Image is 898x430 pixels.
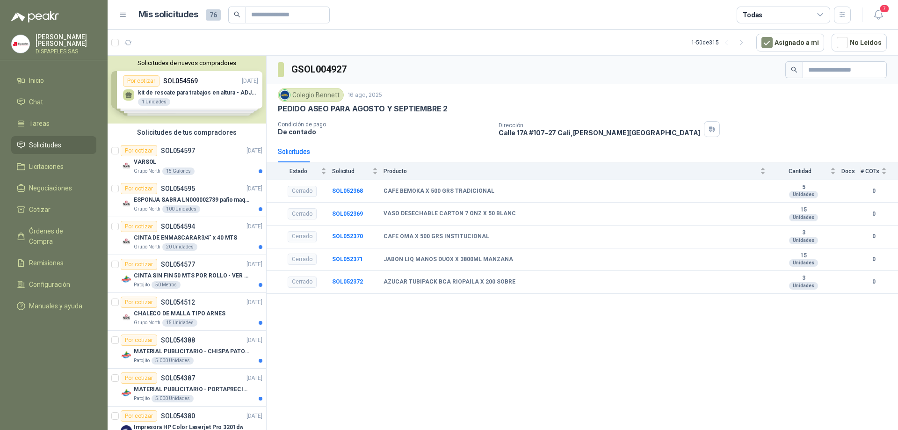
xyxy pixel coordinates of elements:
img: Company Logo [121,312,132,323]
span: Remisiones [29,258,64,268]
p: Condición de pago [278,121,491,128]
img: Company Logo [121,198,132,209]
p: SOL054597 [161,147,195,154]
p: DISPAPELES SAS [36,49,96,54]
span: Chat [29,97,43,107]
p: CHALECO DE MALLA TIPO ARNES [134,309,225,318]
span: Cantidad [771,168,828,175]
a: SOL052369 [332,211,363,217]
div: 15 Galones [162,168,195,175]
button: No Leídos [832,34,887,51]
p: SOL054577 [161,261,195,268]
a: Por cotizarSOL054388[DATE] Company LogoMATERIAL PUBLICITARIO - CHISPA PATOJITO VER ADJUNTOPatojit... [108,331,266,369]
a: SOL052368 [332,188,363,194]
b: 0 [861,210,887,219]
a: SOL052370 [332,233,363,240]
p: VARSOL [134,158,156,167]
p: Grupo North [134,168,160,175]
a: Por cotizarSOL054594[DATE] Company LogoCINTA DE ENMASCARAR3/4" x 40 MTSGrupo North20 Unidades [108,217,266,255]
a: Solicitudes [11,136,96,154]
span: Manuales y ayuda [29,301,82,311]
a: SOL052371 [332,256,363,262]
div: Por cotizar [121,410,157,422]
span: # COTs [861,168,879,175]
b: 3 [771,275,836,282]
a: Órdenes de Compra [11,222,96,250]
div: Cerrado [288,277,317,288]
span: Inicio [29,75,44,86]
div: Todas [743,10,762,20]
div: Unidades [789,282,818,290]
div: Solicitudes de nuevos compradoresPor cotizarSOL054569[DATE] kit de rescate para trabajos en altur... [108,56,266,124]
b: 15 [771,252,836,260]
div: 15 Unidades [162,319,197,327]
div: Por cotizar [121,221,157,232]
img: Company Logo [121,350,132,361]
p: CINTA DE ENMASCARAR3/4" x 40 MTS [134,233,237,242]
div: Cerrado [288,231,317,242]
div: Unidades [789,259,818,267]
span: Solicitud [332,168,370,175]
p: 16 ago, 2025 [348,91,382,100]
p: Calle 17A #107-27 Cali , [PERSON_NAME][GEOGRAPHIC_DATA] [499,129,701,137]
div: Unidades [789,191,818,198]
div: Por cotizar [121,372,157,384]
div: 5.000 Unidades [152,357,194,364]
div: 5.000 Unidades [152,395,194,402]
img: Company Logo [121,236,132,247]
div: Por cotizar [121,259,157,270]
p: [DATE] [246,222,262,231]
b: 0 [861,255,887,264]
p: SOL054595 [161,185,195,192]
span: 76 [206,9,221,21]
b: 3 [771,229,836,237]
div: Por cotizar [121,183,157,194]
p: [DATE] [246,184,262,193]
img: Company Logo [121,274,132,285]
th: Estado [267,162,332,180]
p: [DATE] [246,298,262,307]
a: Remisiones [11,254,96,272]
div: 1 - 50 de 315 [691,35,749,50]
img: Company Logo [12,35,29,53]
p: MATERIAL PUBLICITARIO - CHISPA PATOJITO VER ADJUNTO [134,347,250,356]
th: Producto [384,162,771,180]
span: 7 [879,4,890,13]
p: Patojito [134,395,150,402]
p: [DATE] [246,374,262,383]
div: Unidades [789,214,818,221]
p: SOL054512 [161,299,195,306]
a: Cotizar [11,201,96,219]
div: Por cotizar [121,297,157,308]
p: PEDIDO ASEO PARA AGOSTO Y SEPTIEMBRE 2 [278,104,448,114]
p: Grupo North [134,243,160,251]
div: Solicitudes de tus compradores [108,124,266,141]
div: 50 Metros [152,281,181,289]
a: Por cotizarSOL054597[DATE] Company LogoVARSOLGrupo North15 Galones [108,141,266,179]
span: Órdenes de Compra [29,226,87,247]
b: 0 [861,232,887,241]
a: Manuales y ayuda [11,297,96,315]
button: Solicitudes de nuevos compradores [111,59,262,66]
b: 15 [771,206,836,214]
p: CINTA SIN FIN 50 MTS POR ROLLO - VER DOC ADJUNTO [134,271,250,280]
b: 0 [861,187,887,196]
span: Estado [278,168,319,175]
div: Colegio Bennett [278,88,344,102]
b: 0 [861,277,887,286]
span: Producto [384,168,758,175]
span: Cotizar [29,204,51,215]
p: Grupo North [134,319,160,327]
a: Configuración [11,276,96,293]
a: Por cotizarSOL054512[DATE] Company LogoCHALECO DE MALLA TIPO ARNESGrupo North15 Unidades [108,293,266,331]
p: SOL054380 [161,413,195,419]
span: search [234,11,240,18]
button: 7 [870,7,887,23]
p: Patojito [134,357,150,364]
div: 100 Unidades [162,205,200,213]
span: search [791,66,797,73]
b: JABON LIQ MANOS DUOX X 3800ML MANZANA [384,256,513,263]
